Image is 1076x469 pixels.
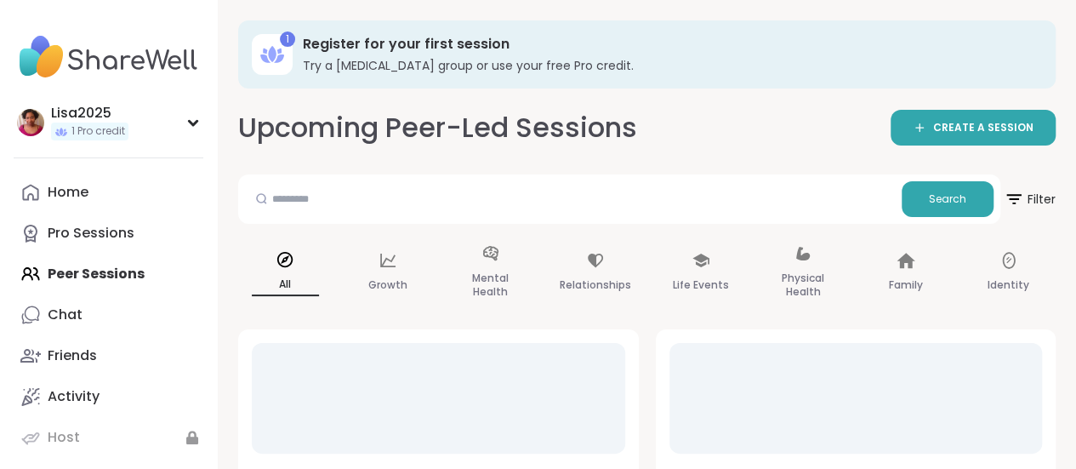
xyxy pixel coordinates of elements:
div: 1 [280,31,295,47]
button: Filter [1004,174,1056,224]
a: Chat [14,295,203,335]
h3: Try a [MEDICAL_DATA] group or use your free Pro credit. [303,57,1032,74]
span: 1 Pro credit [71,124,125,139]
a: Home [14,172,203,213]
p: All [252,274,319,296]
div: Pro Sessions [48,224,134,243]
p: Life Events [673,275,729,295]
p: Relationships [560,275,631,295]
button: Search [902,181,993,217]
a: Activity [14,376,203,417]
a: CREATE A SESSION [891,110,1056,146]
a: Host [14,417,203,458]
span: CREATE A SESSION [933,121,1033,135]
div: Host [48,428,80,447]
p: Physical Health [770,268,837,302]
div: Friends [48,346,97,365]
span: Filter [1004,179,1056,220]
span: Search [929,192,966,207]
h2: Upcoming Peer-Led Sessions [238,109,637,147]
div: Chat [48,306,83,324]
a: Friends [14,335,203,376]
img: ShareWell Nav Logo [14,27,203,87]
p: Growth [368,275,407,295]
div: Activity [48,387,100,406]
div: Home [48,183,88,202]
div: Lisa2025 [51,104,128,123]
h3: Register for your first session [303,35,1032,54]
img: Lisa2025 [17,109,44,136]
p: Mental Health [457,268,524,302]
p: Identity [988,275,1029,295]
p: Family [889,275,923,295]
a: Pro Sessions [14,213,203,254]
